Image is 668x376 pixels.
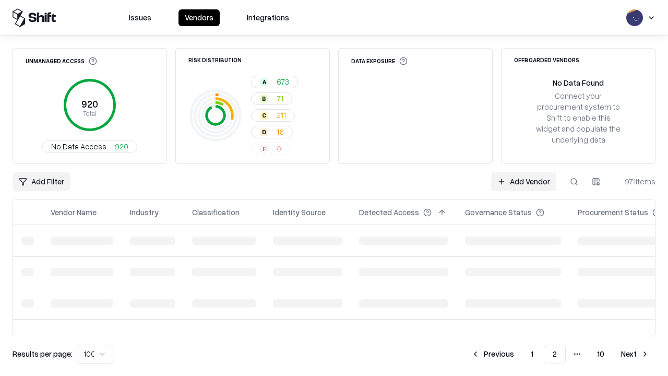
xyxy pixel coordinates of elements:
[51,141,106,152] span: No Data Access
[615,345,655,363] button: Next
[13,172,70,191] button: Add Filter
[192,207,240,218] div: Classification
[130,207,159,218] div: Industry
[123,9,158,26] button: Issues
[51,207,97,218] div: Vendor Name
[178,9,220,26] button: Vendors
[277,126,284,137] span: 16
[544,345,566,363] button: 2
[614,176,655,187] div: 971 items
[81,98,98,110] tspan: 920
[260,78,268,86] div: A
[277,93,283,104] span: 71
[465,207,532,218] div: Governance Status
[83,109,97,118] tspan: Total
[251,92,292,105] button: B71
[26,57,97,65] div: Unmanaged Access
[359,207,419,218] div: Detected Access
[13,348,73,359] p: Results per page:
[522,345,542,363] button: 1
[251,76,298,88] button: A673
[465,345,655,363] nav: pagination
[514,57,579,63] div: Offboarded Vendors
[553,77,604,88] div: No Data Found
[465,345,520,363] button: Previous
[273,207,326,218] div: Identity Source
[260,128,268,136] div: D
[42,140,137,153] button: No Data Access920
[578,207,648,218] div: Procurement Status
[251,126,293,138] button: D16
[277,76,289,87] span: 673
[351,57,408,65] div: Data Exposure
[260,111,268,120] div: C
[491,172,556,191] a: Add Vendor
[535,90,622,146] div: Connect your procurement system to Shift to enable this widget and populate the underlying data
[260,95,268,103] div: B
[188,57,242,63] div: Risk Distribution
[115,141,128,152] span: 920
[589,345,613,363] button: 10
[241,9,295,26] button: Integrations
[251,109,295,122] button: C211
[277,110,286,121] span: 211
